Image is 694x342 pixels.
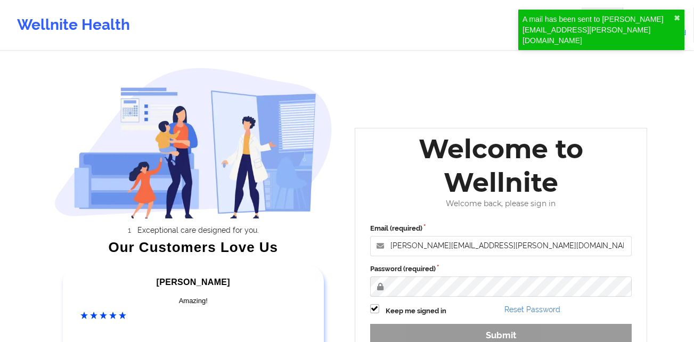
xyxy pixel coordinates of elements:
[370,264,632,274] label: Password (required)
[522,14,674,46] div: A mail has been sent to [PERSON_NAME][EMAIL_ADDRESS][PERSON_NAME][DOMAIN_NAME]
[54,67,332,218] img: wellnite-auth-hero_200.c722682e.png
[370,223,632,234] label: Email (required)
[157,278,230,287] span: [PERSON_NAME]
[64,226,332,234] li: Exceptional care designed for you.
[54,242,332,253] div: Our Customers Love Us
[504,305,560,314] a: Reset Password
[370,236,632,256] input: Email address
[386,306,446,316] label: Keep me signed in
[363,132,640,199] div: Welcome to Wellnite
[674,14,680,22] button: close
[80,296,306,306] div: Amazing!
[363,199,640,208] div: Welcome back, please sign in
